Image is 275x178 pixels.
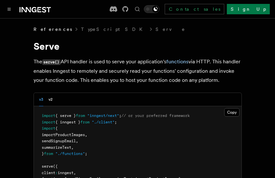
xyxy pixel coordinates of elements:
[42,139,76,143] span: sendSignupEmail
[227,4,270,14] a: Sign Up
[119,113,121,118] span: ;
[55,120,80,124] span: { inngest }
[34,26,72,32] span: References
[42,151,44,156] span: }
[71,145,74,150] span: ,
[87,113,119,118] span: "inngest/next"
[42,59,61,65] code: serve()
[76,113,85,118] span: from
[42,171,55,175] span: client
[166,58,188,65] a: functions
[42,145,71,150] span: summarizeText
[55,151,85,156] span: "./functions"
[42,133,85,137] span: importProductImages
[165,4,224,14] a: Contact sales
[44,151,53,156] span: from
[133,5,141,13] button: Find something...
[74,171,76,175] span: ,
[144,5,159,13] button: Toggle dark mode
[34,57,242,85] p: The API handler is used to serve your application's via HTTP. This handler enables Inngest to rem...
[85,133,87,137] span: ,
[55,113,76,118] span: { serve }
[53,164,58,169] span: ({
[5,5,13,13] button: Toggle navigation
[85,151,87,156] span: ;
[42,120,55,124] span: import
[80,120,89,124] span: from
[55,171,58,175] span: :
[81,26,146,32] a: TypeScript SDK
[224,108,240,117] button: Copy
[92,120,115,124] span: "./client"
[42,164,53,169] span: serve
[121,113,190,118] span: // or your preferred framework
[55,126,58,131] span: {
[156,26,186,32] a: Serve
[115,120,117,124] span: ;
[58,171,74,175] span: inngest
[39,93,43,106] button: v3
[48,93,53,106] button: v2
[42,126,55,131] span: import
[34,40,242,52] h1: Serve
[76,139,78,143] span: ,
[42,113,55,118] span: import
